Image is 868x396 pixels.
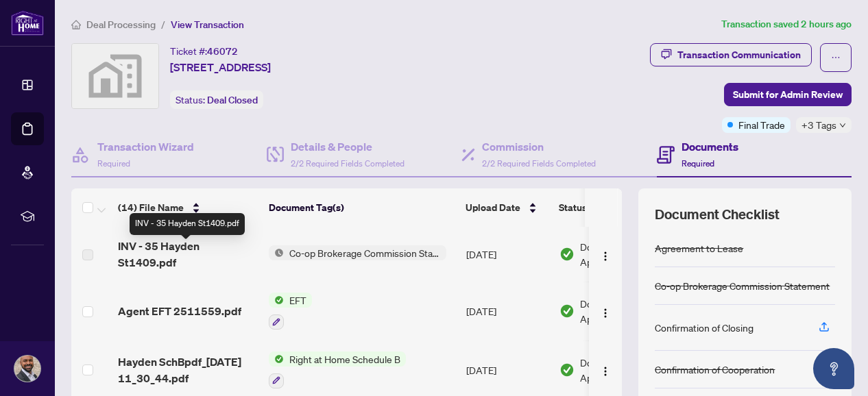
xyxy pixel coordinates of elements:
[600,251,611,262] img: Logo
[130,213,245,235] div: INV - 35 Hayden St1409.pdf
[460,188,553,227] th: Upload Date
[482,138,596,155] h4: Commission
[733,84,843,106] span: Submit for Admin Review
[553,188,670,227] th: Status
[594,359,616,381] button: Logo
[594,300,616,322] button: Logo
[14,356,40,382] img: Profile Icon
[655,362,775,377] div: Confirmation of Cooperation
[269,245,284,260] img: Status Icon
[650,43,812,66] button: Transaction Communication
[161,16,165,32] li: /
[655,240,743,256] div: Agreement to Lease
[71,20,81,29] span: home
[97,158,130,169] span: Required
[269,245,446,260] button: Status IconCo-op Brokerage Commission Statement
[655,320,754,335] div: Confirmation of Closing
[580,239,665,269] span: Document Approved
[269,351,406,388] button: Status IconRight at Home Schedule B
[721,16,852,32] article: Transaction saved 2 hours ago
[655,205,780,224] span: Document Checklist
[170,43,238,59] div: Ticket #:
[738,117,785,132] span: Final Trade
[269,293,284,308] img: Status Icon
[594,243,616,265] button: Logo
[86,18,156,31] span: Deal Processing
[559,304,575,319] img: Document Status
[813,348,854,389] button: Open asap
[170,59,271,75] span: [STREET_ADDRESS]
[461,227,554,282] td: [DATE]
[831,53,841,62] span: ellipsis
[118,354,258,386] span: Hayden SchBpdf_[DATE] 11_30_44.pdf
[461,282,554,341] td: [DATE]
[284,351,406,367] span: Right at Home Schedule B
[466,200,520,215] span: Upload Date
[207,45,238,58] span: 46072
[682,138,738,155] h4: Documents
[263,188,460,227] th: Document Tag(s)
[291,138,405,155] h4: Details & People
[11,10,44,36] img: logo
[580,355,665,385] span: Document Approved
[207,94,258,106] span: Deal Closed
[559,200,587,215] span: Status
[112,188,263,227] th: (14) File Name
[291,158,405,169] span: 2/2 Required Fields Completed
[284,293,312,308] span: EFT
[269,351,284,367] img: Status Icon
[655,278,830,293] div: Co-op Brokerage Commission Statement
[118,238,258,271] span: INV - 35 Hayden St1409.pdf
[482,158,596,169] span: 2/2 Required Fields Completed
[171,18,244,31] span: View Transaction
[839,122,846,129] span: down
[559,362,575,378] img: Document Status
[97,138,194,155] h4: Transaction Wizard
[724,83,852,106] button: Submit for Admin Review
[600,308,611,319] img: Logo
[677,44,801,66] div: Transaction Communication
[580,296,665,326] span: Document Approved
[559,247,575,262] img: Document Status
[284,245,446,260] span: Co-op Brokerage Commission Statement
[801,117,836,133] span: +3 Tags
[170,90,263,109] div: Status:
[600,366,611,377] img: Logo
[72,44,158,108] img: svg%3e
[682,158,714,169] span: Required
[118,200,184,215] span: (14) File Name
[118,303,241,319] span: Agent EFT 2511559.pdf
[269,293,312,330] button: Status IconEFT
